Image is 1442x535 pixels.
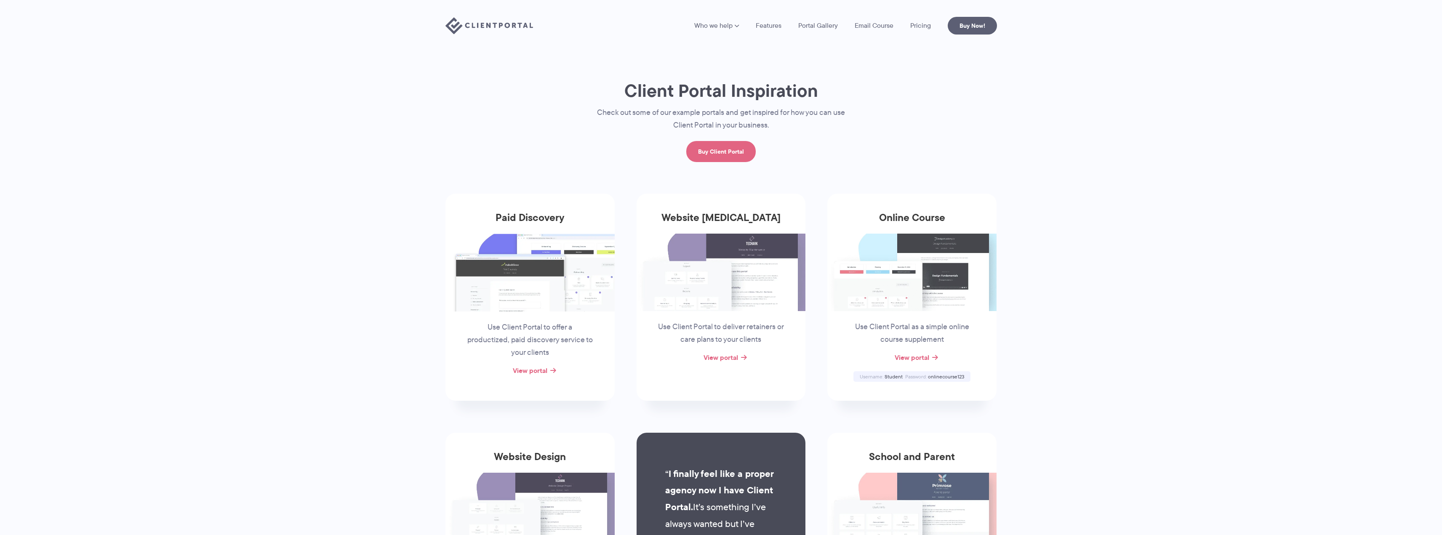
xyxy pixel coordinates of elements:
a: Email Course [855,22,893,29]
h3: Paid Discovery [445,212,615,234]
a: View portal [513,365,547,375]
strong: I finally feel like a proper agency now I have Client Portal. [665,467,773,514]
a: Features [756,22,781,29]
span: Password [905,373,927,380]
a: Pricing [910,22,931,29]
h3: Website [MEDICAL_DATA] [637,212,806,234]
a: Buy Client Portal [686,141,756,162]
a: View portal [704,352,738,362]
p: Check out some of our example portals and get inspired for how you can use Client Portal in your ... [580,106,862,132]
span: onlinecourse123 [928,373,964,380]
a: View portal [895,352,929,362]
h3: School and Parent [827,451,997,473]
h3: Online Course [827,212,997,234]
p: Use Client Portal as a simple online course supplement [848,321,976,346]
h3: Website Design [445,451,615,473]
h1: Client Portal Inspiration [580,80,862,102]
a: Portal Gallery [798,22,838,29]
a: Buy Now! [948,17,997,35]
span: Student [885,373,903,380]
p: Use Client Portal to offer a productized, paid discovery service to your clients [466,321,594,359]
p: Use Client Portal to deliver retainers or care plans to your clients [657,321,785,346]
a: Who we help [694,22,739,29]
span: Username [860,373,883,380]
